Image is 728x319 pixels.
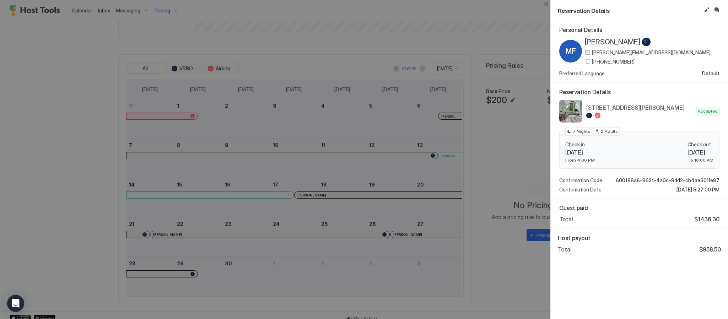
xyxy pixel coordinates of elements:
span: Check in [565,141,595,148]
span: Confirmation Code [559,177,602,184]
span: 600f98a8-962f-4a0c-9dd2-cb4ae3011e87 [616,177,719,184]
span: Total [559,216,573,223]
span: Confirmation Date [559,186,602,193]
span: Total [558,246,572,253]
span: [STREET_ADDRESS][PERSON_NAME] [586,104,693,111]
span: [PERSON_NAME] [585,38,641,47]
span: 2 Adults [601,128,618,135]
span: [PHONE_NUMBER] [592,59,635,65]
span: [DATE] [687,149,713,156]
span: Host payout [558,234,721,242]
span: $1436.30 [694,216,719,223]
div: Open Intercom Messenger [7,295,24,312]
div: listing image [559,100,582,123]
span: To 10:00 AM [687,157,713,163]
span: Accepted [698,108,718,114]
button: Edit reservation [702,6,711,14]
span: Personal Details [559,26,719,33]
span: MF [566,46,576,56]
button: Inbox [712,6,721,14]
span: [PERSON_NAME][EMAIL_ADDRESS][DOMAIN_NAME] [592,49,711,56]
span: Reservation Details [558,6,701,15]
span: $958.50 [699,246,721,253]
span: From 4:00 PM [565,157,595,163]
span: Reservation Details [559,88,719,96]
span: Check out [687,141,713,148]
span: Guest paid [559,204,719,211]
span: 7 Nights [573,128,590,135]
span: [DATE] 5:27:00 PM [676,186,719,193]
span: Default [702,70,719,77]
span: Preferred Language [559,70,605,77]
span: [DATE] [565,149,595,156]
